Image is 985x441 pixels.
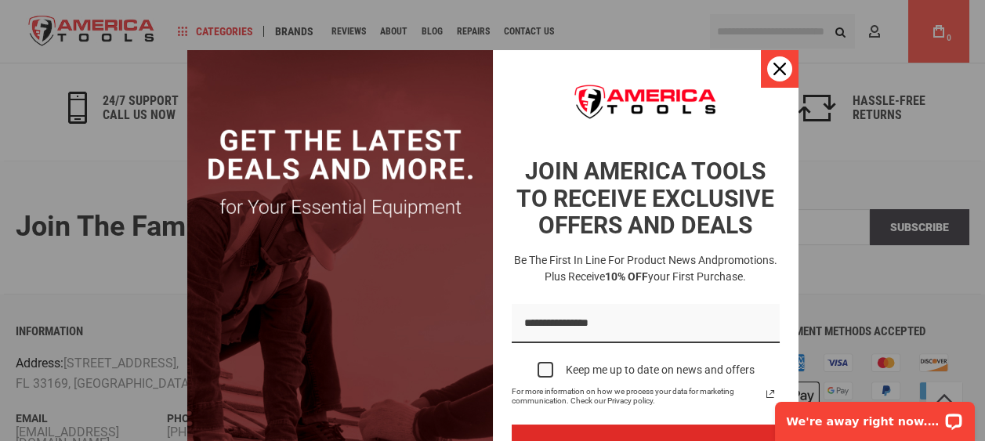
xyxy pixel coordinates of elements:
[761,385,780,403] a: Read our Privacy Policy
[545,254,777,283] span: promotions. Plus receive your first purchase.
[605,270,648,283] strong: 10% OFF
[509,252,783,285] h3: Be the first in line for product news and
[773,63,786,75] svg: close icon
[761,385,780,403] svg: link icon
[516,157,774,239] strong: JOIN AMERICA TOOLS TO RECEIVE EXCLUSIVE OFFERS AND DEALS
[566,363,755,377] div: Keep me up to date on news and offers
[761,50,799,88] button: Close
[512,304,780,344] input: Email field
[765,392,985,441] iframe: LiveChat chat widget
[512,387,761,406] span: For more information on how we process your data for marketing communication. Check our Privacy p...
